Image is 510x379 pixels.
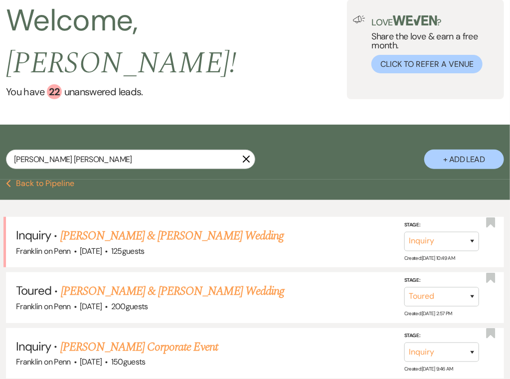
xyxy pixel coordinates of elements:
[404,276,479,285] label: Stage:
[404,220,479,229] label: Stage:
[404,332,479,341] label: Stage:
[61,282,284,300] a: [PERSON_NAME] & [PERSON_NAME] Wedding
[60,338,218,356] a: [PERSON_NAME] Corporate Event
[16,301,71,312] span: Franklin on Penn
[47,84,62,99] div: 22
[6,180,74,188] button: Back to Pipeline
[111,246,145,256] span: 125 guests
[16,357,71,367] span: Franklin on Penn
[371,55,483,73] button: Click to Refer a Venue
[424,150,504,169] button: + Add Lead
[16,227,51,243] span: Inquiry
[393,15,437,25] img: weven-logo-green.svg
[6,150,255,169] input: Search by name, event date, email address or phone number
[353,15,365,23] img: loud-speaker-illustration.svg
[80,246,102,256] span: [DATE]
[371,15,498,27] p: Love ?
[404,366,453,373] span: Created: [DATE] 9:46 AM
[16,283,51,298] span: Toured
[111,357,146,367] span: 150 guests
[111,301,148,312] span: 200 guests
[80,357,102,367] span: [DATE]
[404,255,455,261] span: Created: [DATE] 10:49 AM
[6,84,347,99] a: You have 22 unanswered leads.
[60,227,284,245] a: [PERSON_NAME] & [PERSON_NAME] Wedding
[80,301,102,312] span: [DATE]
[365,15,498,73] div: Share the love & earn a free month.
[404,311,452,317] span: Created: [DATE] 2:57 PM
[16,339,51,354] span: Inquiry
[16,246,71,256] span: Franklin on Penn
[6,40,236,86] span: [PERSON_NAME] !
